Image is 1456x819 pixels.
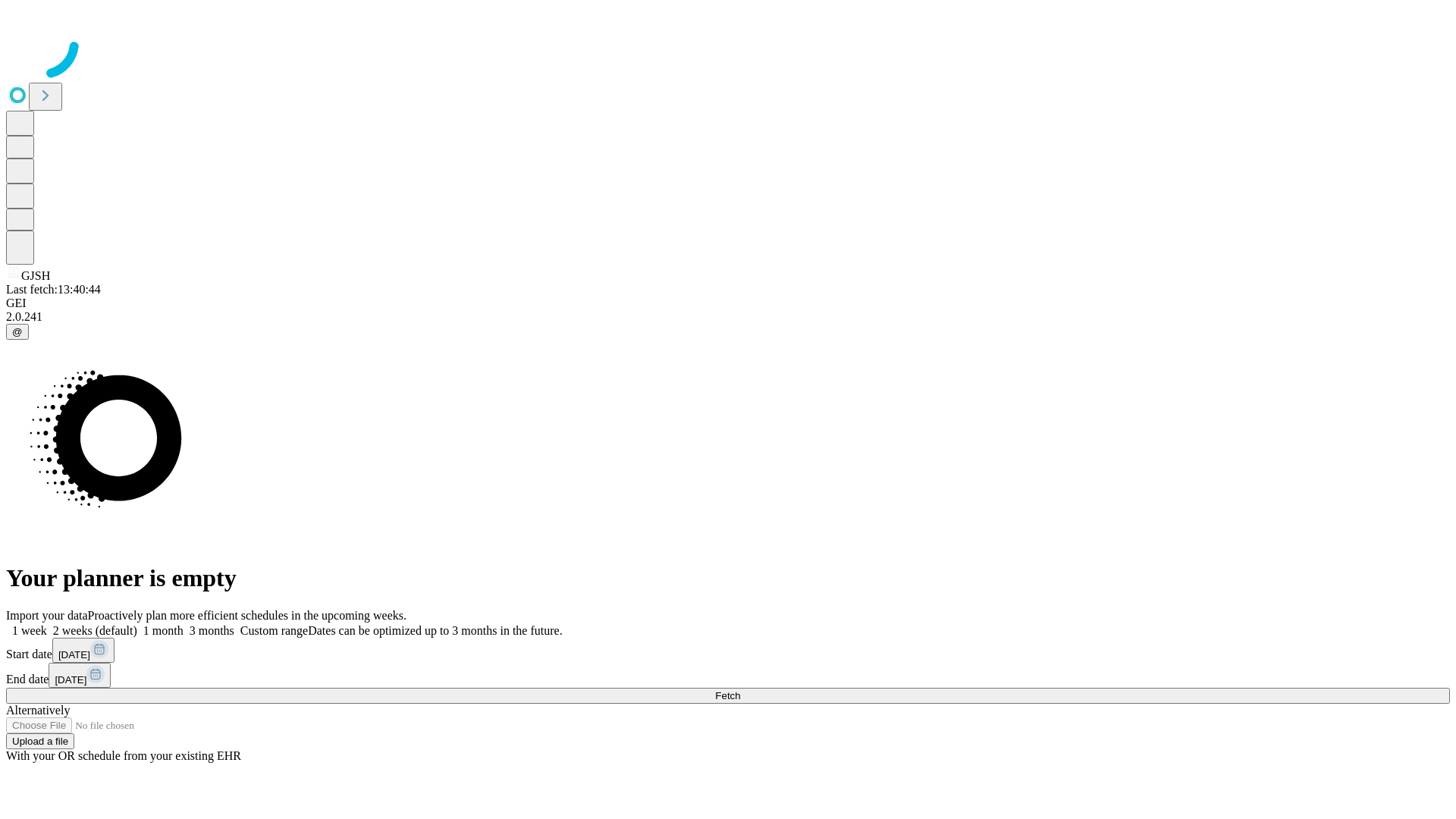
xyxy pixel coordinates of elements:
[6,297,1450,310] div: GEI
[12,326,23,337] span: @
[6,704,70,717] span: Alternatively
[240,624,308,637] span: Custom range
[6,663,1450,688] div: End date
[6,609,88,622] span: Import your data
[53,624,137,637] span: 2 weeks (default)
[49,663,111,688] button: [DATE]
[52,638,115,663] button: [DATE]
[12,624,47,637] span: 1 week
[88,609,406,622] span: Proactively plan more efficient schedules in the upcoming weeks.
[6,324,29,340] button: @
[6,749,241,762] span: With your OR schedule from your existing EHR
[308,624,562,637] span: Dates can be optimized up to 3 months in the future.
[6,564,1450,592] h1: Your planner is empty
[21,269,50,282] span: GJSH
[6,283,101,296] span: Last fetch: 13:40:44
[715,690,740,701] span: Fetch
[6,638,1450,663] div: Start date
[6,310,1450,324] div: 2.0.241
[143,624,184,637] span: 1 month
[6,733,74,749] button: Upload a file
[6,688,1450,704] button: Fetch
[58,649,90,661] span: [DATE]
[190,624,234,637] span: 3 months
[55,674,86,686] span: [DATE]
